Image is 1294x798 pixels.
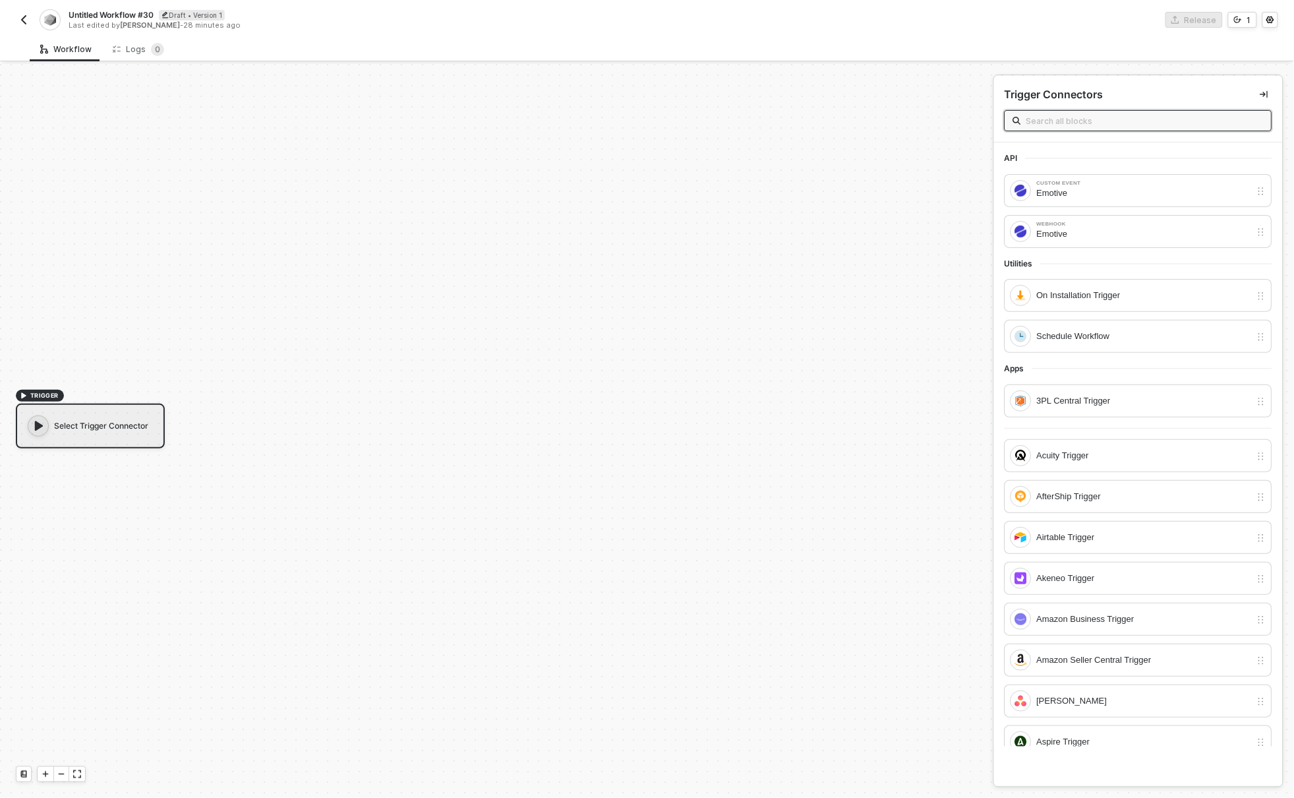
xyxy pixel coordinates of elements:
span: API [1005,153,1026,164]
img: drag [1256,186,1266,197]
img: drag [1256,656,1266,666]
div: Emotive [1037,227,1251,241]
img: integration-icon [1015,450,1027,462]
span: icon-edit [162,11,169,18]
img: drag [1256,396,1266,407]
div: Logs [113,43,164,56]
input: Search all blocks [1026,113,1264,128]
span: icon-versioning [1234,16,1242,24]
img: back [18,15,29,25]
span: Apps [1005,363,1032,374]
div: Select Trigger Connector [16,404,165,448]
img: integration-icon [1015,572,1027,584]
span: icon-play [32,419,45,433]
button: 1 [1228,12,1257,28]
img: search [1013,117,1021,125]
span: TRIGGER [30,390,59,401]
div: Draft • Version 1 [159,10,225,20]
img: drag [1256,696,1266,707]
span: icon-collapse-right [1260,90,1268,98]
img: drag [1256,492,1266,503]
div: 1 [1247,15,1251,26]
div: [PERSON_NAME] [1037,694,1251,708]
span: icon-play [20,392,28,400]
span: icon-settings [1266,16,1274,24]
span: icon-play [42,770,49,778]
img: drag [1256,451,1266,462]
div: Akeneo Trigger [1037,571,1251,586]
img: integration-icon [44,14,55,26]
button: Release [1165,12,1223,28]
img: integration-icon [1015,491,1027,503]
img: integration-icon [1015,185,1027,197]
img: drag [1256,615,1266,625]
img: drag [1256,227,1266,237]
img: integration-icon [1015,290,1027,301]
div: 3PL Central Trigger [1037,394,1251,408]
img: drag [1256,533,1266,543]
div: Custom Event [1037,181,1251,186]
img: integration-icon [1015,695,1027,707]
img: integration-icon [1015,654,1027,666]
div: Webhook [1037,222,1251,227]
div: Emotive [1037,186,1251,200]
div: Schedule Workflow [1037,329,1251,344]
div: AfterShip Trigger [1037,489,1251,504]
img: integration-icon [1015,613,1027,625]
img: drag [1256,574,1266,584]
div: Last edited by - 28 minutes ago [69,20,646,30]
img: integration-icon [1015,736,1027,748]
span: Utilities [1005,259,1041,269]
button: back [16,12,32,28]
div: On Installation Trigger [1037,288,1251,303]
img: drag [1256,737,1266,748]
span: Untitled Workflow #30 [69,9,154,20]
div: Workflow [40,44,92,55]
img: integration-icon [1015,532,1027,543]
span: icon-expand [73,770,81,778]
img: integration-icon [1015,330,1027,342]
div: Trigger Connectors [1005,88,1103,102]
img: drag [1256,332,1266,342]
div: Aspire Trigger [1037,735,1251,749]
div: Airtable Trigger [1037,530,1251,545]
sup: 0 [151,43,164,56]
img: integration-icon [1015,395,1027,407]
div: Acuity Trigger [1037,448,1251,463]
div: Amazon Seller Central Trigger [1037,653,1251,667]
img: integration-icon [1015,226,1027,237]
img: drag [1256,291,1266,301]
div: Amazon Business Trigger [1037,612,1251,627]
span: icon-minus [57,770,65,778]
span: [PERSON_NAME] [120,20,180,30]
